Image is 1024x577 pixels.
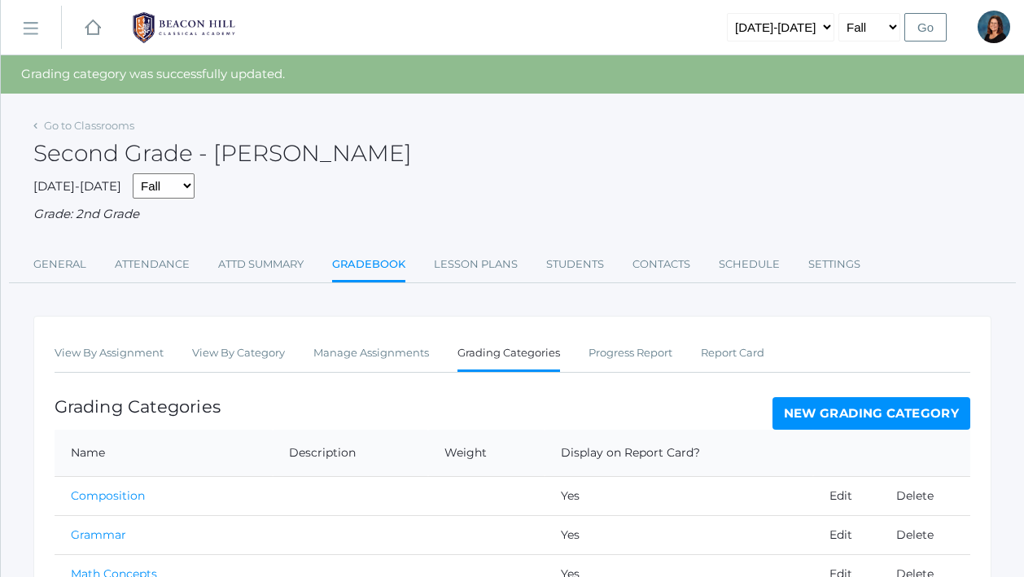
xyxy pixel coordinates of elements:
a: Delete [896,527,934,542]
a: Progress Report [589,337,672,369]
a: Go to Classrooms [44,119,134,132]
td: Yes [545,515,812,554]
th: Display on Report Card? [545,430,812,477]
a: Report Card [701,337,764,369]
a: View By Assignment [55,337,164,369]
a: Manage Assignments [313,337,429,369]
a: Grammar [71,527,126,542]
a: Attendance [115,248,190,281]
a: Edit [829,527,852,542]
a: Contacts [632,248,690,281]
a: Gradebook [332,248,405,283]
input: Go [904,13,947,42]
a: View By Category [192,337,285,369]
a: Settings [808,248,860,281]
a: Grading Categories [457,337,560,372]
th: Name [55,430,273,477]
a: Students [546,248,604,281]
a: Composition [71,488,145,503]
a: Edit [829,488,852,503]
h2: Second Grade - [PERSON_NAME] [33,141,412,166]
span: [DATE]-[DATE] [33,178,121,194]
img: BHCALogos-05-308ed15e86a5a0abce9b8dd61676a3503ac9727e845dece92d48e8588c001991.png [123,7,245,48]
th: Weight [428,430,545,477]
div: Grading category was successfully updated. [1,55,1024,94]
h1: Grading Categories [55,397,221,416]
a: Delete [896,488,934,503]
div: Grade: 2nd Grade [33,205,991,224]
td: Yes [545,476,812,515]
a: New Grading Category [772,397,971,430]
th: Description [273,430,427,477]
div: Emily Balli [978,11,1010,43]
a: General [33,248,86,281]
a: Attd Summary [218,248,304,281]
a: Lesson Plans [434,248,518,281]
a: Schedule [719,248,780,281]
